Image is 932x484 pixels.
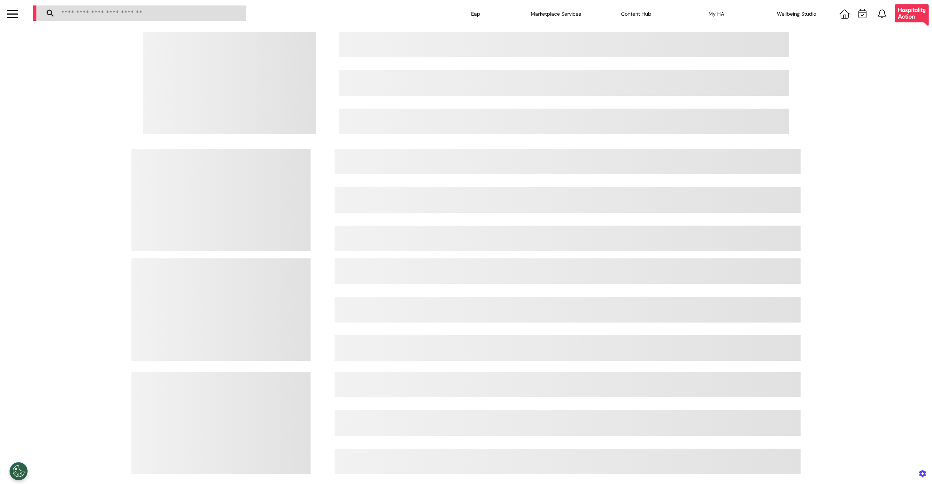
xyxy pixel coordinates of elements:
div: My HA [680,4,753,24]
div: Wellbeing Studio [760,4,833,24]
div: Content Hub [600,4,672,24]
div: Eap [439,4,512,24]
button: Open Preferences [9,462,28,480]
div: Marketplace Services [520,4,592,24]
